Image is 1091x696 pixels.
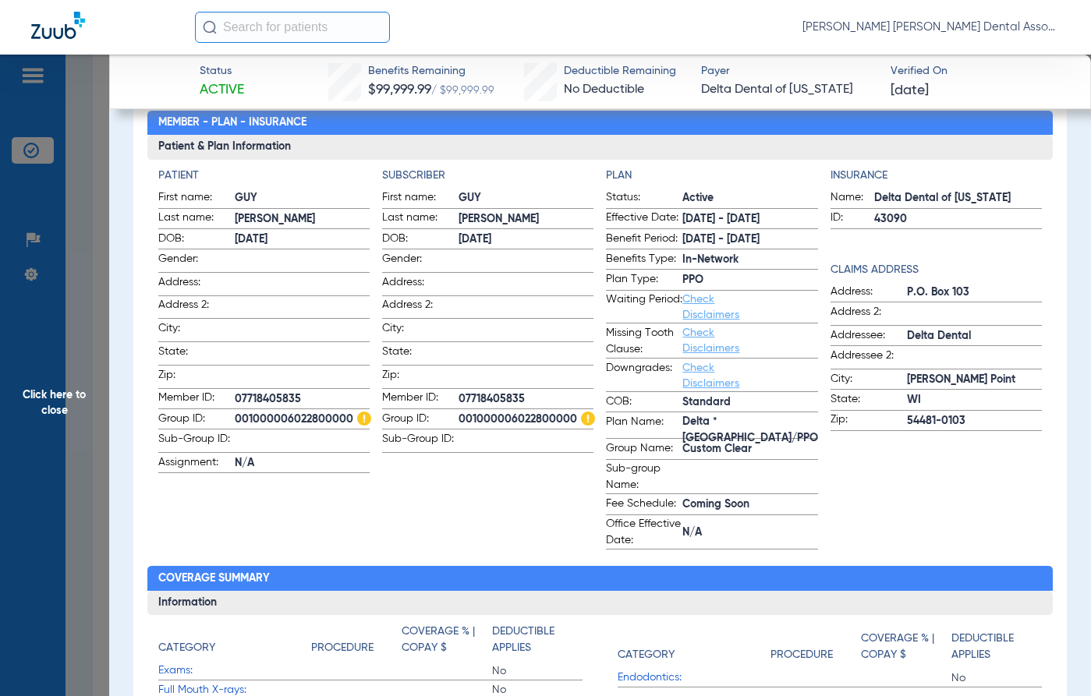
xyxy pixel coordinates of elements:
h4: Plan [606,168,817,184]
span: [PERSON_NAME] [PERSON_NAME] Dental Associates [802,19,1060,35]
span: Coming Soon [682,496,817,513]
iframe: Chat Widget [1013,621,1091,696]
span: N/A [235,455,370,472]
h4: Category [618,647,675,663]
span: P.O. Box 103 [907,284,1042,301]
span: [DATE] [459,231,593,248]
h4: Coverage % | Copay $ [861,631,943,663]
span: Address 2: [158,297,235,318]
span: Zip: [831,412,907,430]
span: Member ID: [382,390,459,408]
span: Active [200,80,244,100]
span: Fee Schedule: [606,496,682,514]
span: Benefits Type: [606,251,682,270]
span: N/A [682,525,817,541]
span: Address: [382,274,459,295]
span: DOB: [158,231,235,249]
span: Standard [682,394,817,411]
span: No [492,663,583,679]
h4: Deductible Applies [492,624,574,656]
h4: Procedure [770,647,833,663]
span: Benefit Period: [606,231,682,249]
span: Group Name: [606,440,682,459]
app-breakdown-title: Deductible Applies [951,624,1042,669]
span: Name: [831,189,874,208]
span: [PERSON_NAME] Point [907,372,1042,388]
span: State: [382,344,459,365]
span: City: [158,320,235,341]
span: Endodontics: [618,670,770,686]
span: Effective Date: [606,210,682,228]
span: Assignment: [158,454,235,473]
span: Exams: [158,662,311,679]
app-breakdown-title: Procedure [770,624,861,669]
span: / $99,999.99 [431,85,494,96]
img: Hazard [581,412,595,426]
span: Address 2: [831,304,907,325]
span: ID: [831,210,874,228]
app-breakdown-title: Category [618,624,770,669]
span: In-Network [682,252,817,268]
span: PPO [682,272,817,288]
span: [PERSON_NAME] [235,211,370,228]
span: Verified On [891,63,1066,79]
h4: Category [158,640,215,656]
a: Check Disclaimers [682,294,739,320]
h4: Procedure [311,640,374,656]
span: First name: [382,189,459,208]
img: Hazard [357,412,371,426]
input: Search for patients [195,12,390,43]
span: COB: [606,394,682,412]
span: Benefits Remaining [368,63,494,79]
span: First name: [158,189,235,208]
span: Custom Clear [682,441,817,458]
span: GUY [235,190,370,207]
span: DOB: [382,231,459,249]
span: Group ID: [382,411,459,429]
span: Sub-Group ID: [382,431,459,452]
span: City: [831,371,907,390]
span: Deductible Remaining [564,63,676,79]
span: Downgrades: [606,360,682,391]
span: Group ID: [158,411,235,429]
span: Office Effective Date: [606,516,682,549]
h4: Subscriber [382,168,593,184]
span: [DATE] - [DATE] [682,211,817,228]
span: Address 2: [382,297,459,318]
span: Addressee: [831,327,907,346]
h2: Coverage Summary [147,566,1053,591]
h3: Patient & Plan Information [147,135,1053,160]
span: Member ID: [158,390,235,408]
span: Waiting Period: [606,291,682,323]
span: Plan Type: [606,271,682,290]
span: No [951,670,1042,686]
span: Addressee 2: [831,348,907,369]
app-breakdown-title: Insurance [831,168,1042,184]
h4: Claims Address [831,262,1042,278]
span: Sub-Group ID: [158,431,235,452]
app-breakdown-title: Coverage % | Copay $ [402,624,492,662]
app-breakdown-title: Coverage % | Copay $ [861,624,951,669]
span: Last name: [158,210,235,228]
span: 07718405835 [459,391,593,408]
h4: Deductible Applies [951,631,1033,663]
app-breakdown-title: Procedure [311,624,402,662]
span: $99,999.99 [368,83,431,97]
span: WI [907,392,1042,408]
h4: Patient [158,168,370,184]
span: Zip: [382,367,459,388]
h4: Coverage % | Copay $ [402,624,484,656]
span: Delta Dental of [US_STATE] [701,80,877,100]
span: No Deductible [564,83,644,96]
span: City: [382,320,459,341]
span: Zip: [158,367,235,388]
span: Delta Dental of [US_STATE] [874,190,1042,207]
span: Delta *[GEOGRAPHIC_DATA]/PPO [682,422,818,438]
span: [DATE] [235,231,370,248]
span: Payer [701,63,877,79]
span: 07718405835 [235,391,370,408]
